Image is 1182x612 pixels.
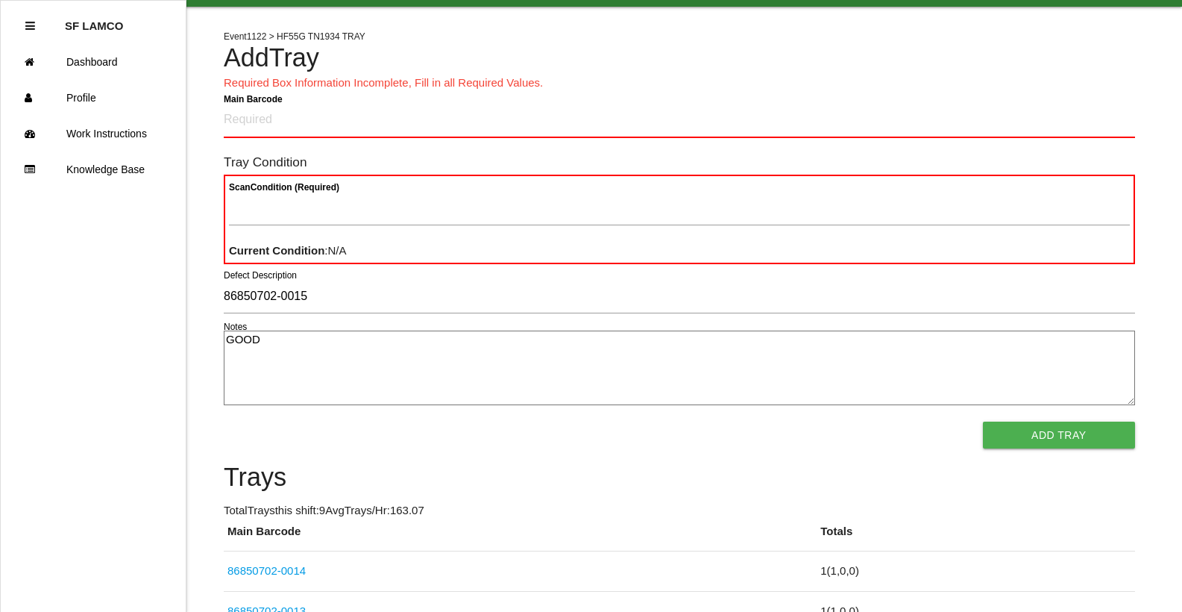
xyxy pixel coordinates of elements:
span: : N/A [229,244,347,257]
a: Profile [1,80,186,116]
a: Dashboard [1,44,186,80]
b: Main Barcode [224,93,283,104]
th: Main Barcode [224,523,817,552]
label: Defect Description [224,269,297,282]
p: Total Trays this shift: 9 Avg Trays /Hr: 163.07 [224,502,1135,519]
td: 1 ( 1 , 0 , 0 ) [817,552,1134,592]
b: Current Condition [229,244,324,257]
span: Event 1122 > HF55G TN1934 TRAY [224,31,365,42]
label: Notes [224,320,247,334]
button: Add Tray [983,422,1135,449]
p: SF LAMCO [65,8,123,32]
p: Required Box Information Incomplete, Fill in all Required Values. [224,75,1135,92]
h4: Trays [224,463,1135,492]
h4: Add Tray [224,44,1135,72]
a: 86850702-0014 [227,564,306,577]
input: Required [224,103,1135,138]
h6: Tray Condition [224,155,1135,169]
a: Knowledge Base [1,152,186,187]
th: Totals [817,523,1134,552]
div: Close [25,8,35,44]
a: Work Instructions [1,116,186,152]
b: Scan Condition (Required) [229,181,339,192]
